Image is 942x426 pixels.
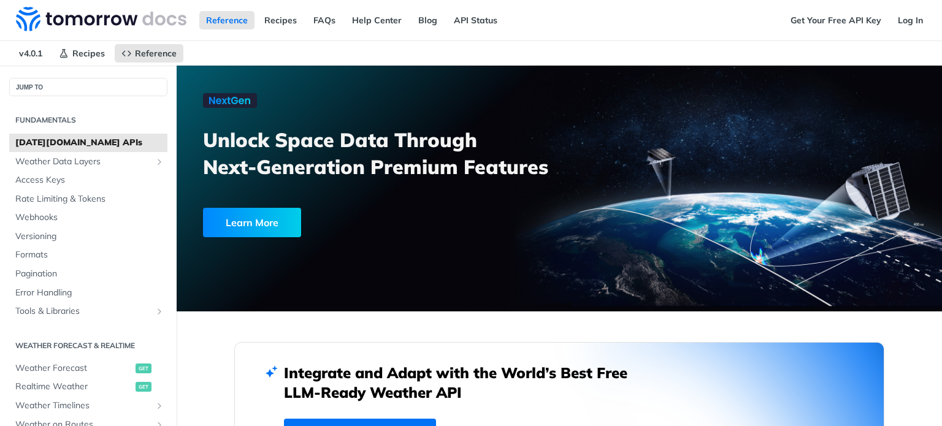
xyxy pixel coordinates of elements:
a: Recipes [258,11,304,29]
span: Recipes [72,48,105,59]
span: Versioning [15,230,164,243]
span: Access Keys [15,174,164,186]
img: Tomorrow.io Weather API Docs [16,7,186,31]
a: [DATE][DOMAIN_NAME] APIs [9,134,167,152]
a: Versioning [9,227,167,246]
span: Reference [135,48,177,59]
a: Weather Data LayersShow subpages for Weather Data Layers [9,153,167,171]
span: Weather Forecast [15,362,132,375]
button: Show subpages for Tools & Libraries [155,306,164,316]
a: Access Keys [9,171,167,189]
span: Rate Limiting & Tokens [15,193,164,205]
a: Error Handling [9,284,167,302]
span: [DATE][DOMAIN_NAME] APIs [15,137,164,149]
button: Show subpages for Weather Data Layers [155,157,164,167]
span: Realtime Weather [15,381,132,393]
a: Weather TimelinesShow subpages for Weather Timelines [9,397,167,415]
a: Formats [9,246,167,264]
h2: Integrate and Adapt with the World’s Best Free LLM-Ready Weather API [284,363,646,402]
a: API Status [447,11,504,29]
a: Realtime Weatherget [9,378,167,396]
span: Error Handling [15,287,164,299]
span: v4.0.1 [12,44,49,63]
a: Help Center [345,11,408,29]
a: Rate Limiting & Tokens [9,190,167,208]
a: Pagination [9,265,167,283]
a: Blog [412,11,444,29]
span: Webhooks [15,211,164,224]
span: Formats [15,249,164,261]
a: Get Your Free API Key [784,11,888,29]
div: Learn More [203,208,301,237]
a: Webhooks [9,208,167,227]
a: FAQs [307,11,342,29]
a: Log In [891,11,930,29]
span: get [136,382,151,392]
a: Tools & LibrariesShow subpages for Tools & Libraries [9,302,167,321]
button: Show subpages for Weather Timelines [155,401,164,411]
a: Recipes [52,44,112,63]
span: Pagination [15,268,164,280]
span: Weather Timelines [15,400,151,412]
img: NextGen [203,93,257,108]
a: Reference [115,44,183,63]
button: JUMP TO [9,78,167,96]
a: Learn More [203,208,499,237]
span: get [136,363,151,373]
span: Weather Data Layers [15,156,151,168]
h2: Weather Forecast & realtime [9,340,167,351]
span: Tools & Libraries [15,305,151,318]
a: Reference [199,11,255,29]
h3: Unlock Space Data Through Next-Generation Premium Features [203,126,573,180]
h2: Fundamentals [9,115,167,126]
a: Weather Forecastget [9,359,167,378]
